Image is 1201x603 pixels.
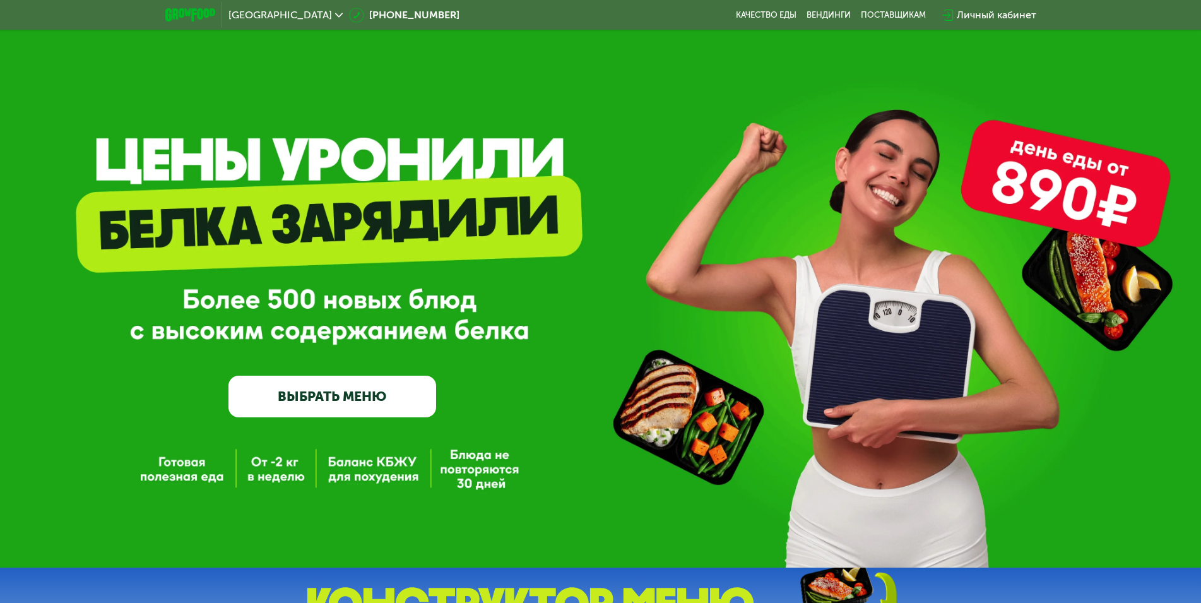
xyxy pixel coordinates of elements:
[736,10,796,20] a: Качество еды
[228,376,436,417] a: ВЫБРАТЬ МЕНЮ
[861,10,926,20] div: поставщикам
[349,8,459,23] a: [PHONE_NUMBER]
[957,8,1036,23] div: Личный кабинет
[228,10,332,20] span: [GEOGRAPHIC_DATA]
[807,10,851,20] a: Вендинги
